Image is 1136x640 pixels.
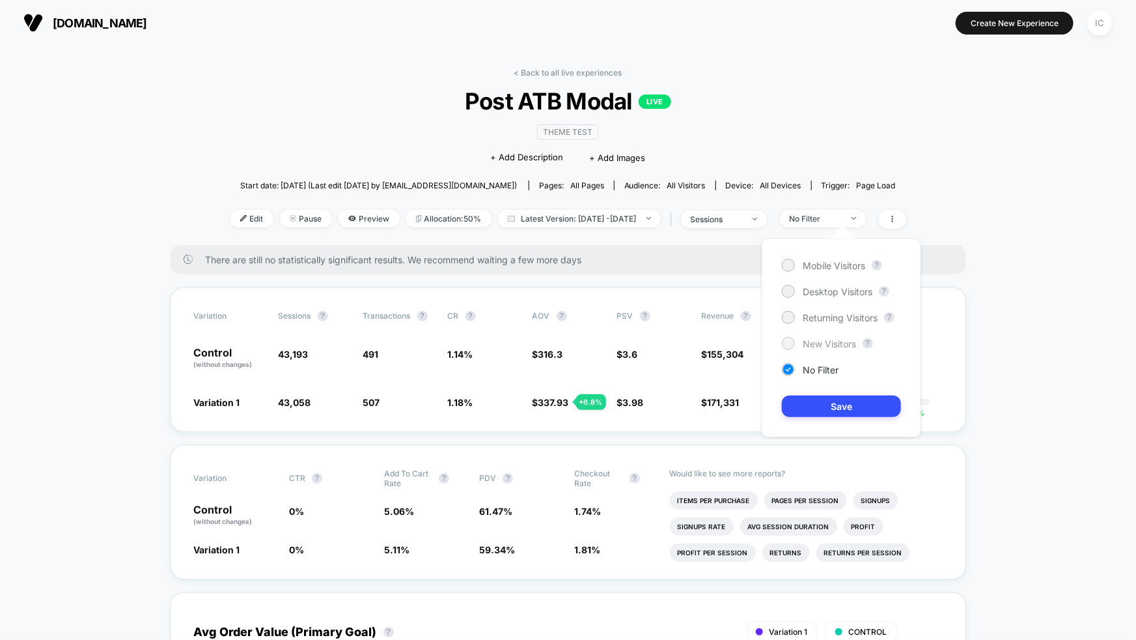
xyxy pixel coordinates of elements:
button: ? [879,286,889,297]
span: Edit [230,210,273,227]
span: Start date: [DATE] (Last edit [DATE] by [EMAIL_ADDRESS][DOMAIN_NAME]) [240,181,517,190]
button: ? [312,473,322,484]
div: sessions [691,214,743,224]
img: edit [240,215,247,222]
li: Signups Rate [670,517,734,536]
button: IC [1083,10,1116,36]
button: ? [863,338,873,349]
span: | [667,210,681,229]
div: IC [1087,10,1113,36]
button: ? [503,473,513,484]
span: Latest Version: [DATE] - [DATE] [498,210,661,227]
span: CR [448,311,459,321]
span: PSV [617,311,633,321]
button: ? [630,473,640,484]
span: 0 % [289,506,304,517]
button: ? [318,311,328,321]
span: 337.93 [538,397,569,408]
span: 43,058 [279,397,311,408]
span: $ [617,397,644,408]
span: $ [533,349,563,360]
img: end [646,217,651,220]
button: ? [872,260,882,270]
div: Audience: [624,181,706,190]
span: Pause [280,210,332,227]
img: Visually logo [23,13,43,33]
span: 507 [363,397,380,408]
span: (without changes) [194,360,253,368]
span: Variation 1 [194,544,240,555]
li: Items Per Purchase [670,491,758,510]
span: 155,304 [708,349,744,360]
div: + 6.8 % [576,394,606,410]
span: PDV [479,473,496,483]
span: Variation [194,311,266,321]
span: 1.74 % [575,506,602,517]
span: No Filter [803,364,838,375]
span: Transactions [363,311,411,321]
span: 5.06 % [384,506,414,517]
span: Checkout Rate [575,469,623,488]
span: CTR [289,473,305,483]
button: Create New Experience [956,12,1074,35]
span: 1.14 % [448,349,473,360]
span: [DOMAIN_NAME] [53,16,147,30]
li: Pages Per Session [764,491,847,510]
span: All Visitors [667,181,706,190]
span: Desktop Visitors [803,286,872,297]
button: ? [741,311,751,321]
span: Device: [715,181,811,190]
div: No Filter [790,214,842,224]
p: LIVE [639,95,671,109]
li: Avg Session Duration [740,517,837,536]
button: ? [439,473,449,484]
span: CONTROL [849,627,887,637]
span: 171,331 [708,397,740,408]
img: end [852,217,856,220]
li: Returns [762,544,810,562]
p: Control [194,347,266,370]
span: Returning Visitors [803,312,878,323]
span: 316.3 [538,349,563,360]
span: New Visitors [803,338,856,349]
button: ? [557,311,567,321]
span: + Add Description [490,151,563,164]
span: Revenue [702,311,734,321]
span: 0 % [289,544,304,555]
p: Would like to see more reports? [670,469,943,478]
button: ? [465,311,476,321]
span: Preview [339,210,400,227]
img: end [753,218,757,220]
span: $ [533,397,569,408]
button: [DOMAIN_NAME] [20,12,151,33]
span: AOV [533,311,550,321]
span: 3.6 [623,349,638,360]
button: ? [383,627,394,637]
span: Mobile Visitors [803,260,865,271]
div: Trigger: [822,181,896,190]
li: Profit Per Session [670,544,756,562]
span: 491 [363,349,379,360]
span: 5.11 % [384,544,409,555]
p: Control [194,504,276,527]
span: Allocation: 50% [406,210,492,227]
span: $ [617,349,638,360]
span: 59.34 % [479,544,515,555]
button: ? [640,311,650,321]
span: + Add Images [589,153,645,163]
span: There are still no statistically significant results. We recommend waiting a few more days [206,254,940,265]
span: Variation [194,469,266,488]
span: all devices [760,181,801,190]
span: Sessions [279,311,311,321]
span: Add To Cart Rate [384,469,432,488]
button: ? [417,311,428,321]
li: Signups [853,491,898,510]
span: all pages [570,181,604,190]
span: Variation 1 [194,397,240,408]
span: Page Load [857,181,896,190]
span: 1.18 % [448,397,473,408]
span: Post ATB Modal [264,87,872,115]
span: 3.98 [623,397,644,408]
a: < Back to all live experiences [514,68,622,78]
li: Returns Per Session [816,544,910,562]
